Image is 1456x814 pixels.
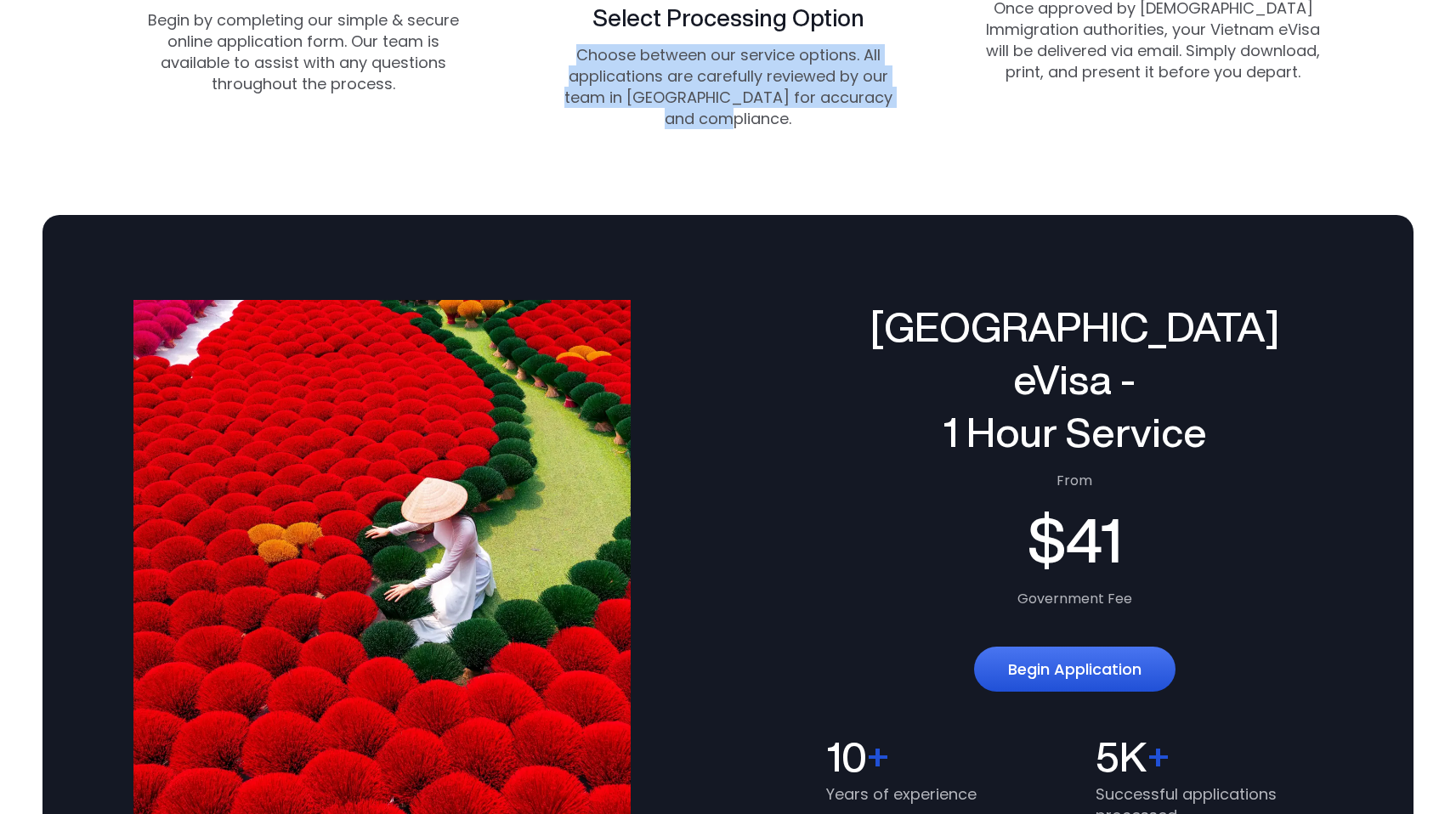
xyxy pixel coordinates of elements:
[133,9,473,95] p: Begin by completing our simple & secure online application form. Our team is available to assist ...
[826,300,1323,459] h2: [GEOGRAPHIC_DATA] eVisa - 1 Hour Service
[1028,503,1122,576] h1: $41
[592,5,864,31] h3: Select Processing Option
[558,44,898,130] p: Choose between our service options. All applications are carefully reviewed by our team in [GEOGR...
[826,783,1054,805] div: Years of experience
[1017,590,1132,608] p: Government Fee
[1057,472,1092,490] p: From
[867,736,889,777] span: +
[1147,736,1170,777] span: +
[1096,734,1323,779] h3: 5K
[826,734,1054,779] h3: 10
[974,647,1176,692] a: Begin Application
